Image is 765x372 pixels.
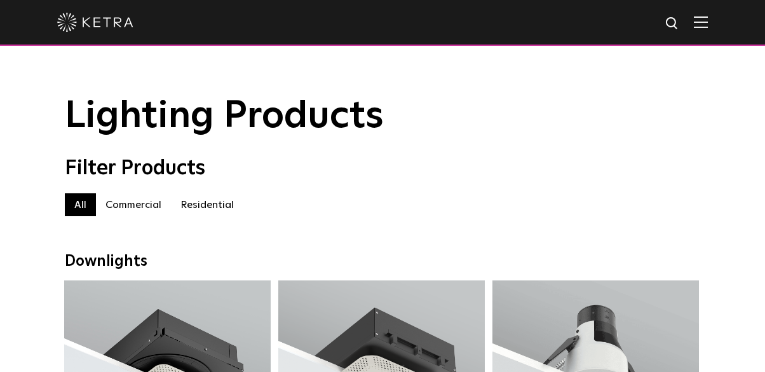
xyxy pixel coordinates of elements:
[65,252,700,271] div: Downlights
[57,13,133,32] img: ketra-logo-2019-white
[65,193,96,216] label: All
[65,156,700,181] div: Filter Products
[665,16,680,32] img: search icon
[694,16,708,28] img: Hamburger%20Nav.svg
[65,97,384,135] span: Lighting Products
[96,193,171,216] label: Commercial
[171,193,243,216] label: Residential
